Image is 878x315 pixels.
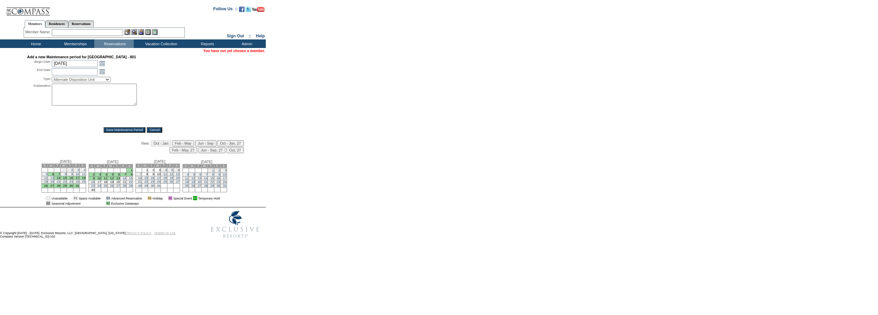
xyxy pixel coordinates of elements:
[41,164,48,168] td: S
[88,164,95,168] td: S
[147,196,151,200] td: 01
[79,196,101,200] td: Space Available
[80,176,86,180] td: 18
[185,177,189,180] a: 11
[107,180,114,184] td: 19
[88,188,95,192] td: 30
[210,180,214,184] a: 22
[131,29,137,35] img: View
[206,173,207,176] a: 7
[191,177,195,180] a: 12
[88,173,95,177] td: 2
[48,172,54,176] td: 6
[123,177,126,180] a: 14
[141,141,150,145] span: View:
[46,172,48,176] a: 5
[114,164,120,168] td: T
[148,164,154,168] td: T
[71,168,73,172] a: 2
[51,196,68,200] td: Unavailable
[147,127,162,133] input: Cancel
[63,180,67,183] a: 22
[95,177,101,180] td: 10
[168,196,172,200] td: 01
[102,196,105,200] img: i.gif
[144,180,148,183] a: 22
[198,180,201,184] a: 20
[65,172,67,176] a: 8
[106,201,110,205] td: 01
[54,172,60,176] td: 7
[144,184,148,187] a: 29
[127,231,152,235] a: PRIVACY POLICY
[223,173,226,176] a: 10
[171,168,173,172] a: 5
[95,164,101,168] td: M
[138,176,142,180] a: 14
[127,164,133,168] td: S
[172,140,194,146] input: Feb - May
[198,196,220,200] td: Temporary Hold
[170,176,173,180] a: 19
[82,180,85,183] a: 25
[98,60,106,67] a: Open the calendar popup.
[151,176,154,180] a: 16
[123,184,126,187] a: 28
[138,29,144,35] img: Impersonate
[95,180,101,184] td: 17
[185,184,189,187] a: 25
[157,184,161,187] a: 31
[154,164,161,168] td: W
[165,168,167,172] a: 4
[203,49,265,53] span: You have not yet chosen a member.
[195,140,216,146] input: Jun - Sep
[212,169,214,172] a: 1
[69,180,73,183] a: 23
[116,184,120,187] a: 27
[221,164,227,168] td: S
[167,164,173,168] td: F
[154,172,161,176] td: 10
[189,164,195,168] td: M
[217,177,220,180] a: 16
[154,159,166,163] span: [DATE]
[60,159,72,163] span: [DATE]
[73,196,78,200] td: 01
[57,180,60,183] a: 21
[54,176,60,180] td: 14
[48,184,54,188] td: 27
[55,39,94,48] td: Memberships
[223,177,226,180] a: 17
[157,180,161,183] a: 24
[46,201,50,205] td: 01
[187,39,226,48] td: Reports
[114,180,120,184] td: 20
[153,196,163,200] td: Holiday
[67,184,73,188] td: 30
[135,164,142,168] td: S
[217,184,220,187] a: 30
[218,169,220,172] a: 2
[41,184,48,188] td: 26
[151,180,154,183] a: 23
[78,168,79,172] a: 3
[27,60,51,67] div: Begin Date:
[67,176,73,180] td: 16
[111,201,142,205] td: Exclusive Getaways
[169,147,197,153] input: Feb - May, 27
[185,180,189,184] a: 18
[176,180,179,183] a: 27
[95,173,101,177] td: 3
[107,177,114,180] td: 12
[73,184,79,188] td: 31
[27,68,51,75] div: End Date:
[101,164,107,168] td: T
[226,147,244,153] input: Oct, 27
[163,172,167,176] a: 11
[120,180,126,184] td: 21
[195,164,201,168] td: T
[239,7,245,12] img: Become our fan on Facebook
[44,176,48,180] a: 12
[154,231,176,235] a: TERMS OF USE
[163,176,167,180] a: 18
